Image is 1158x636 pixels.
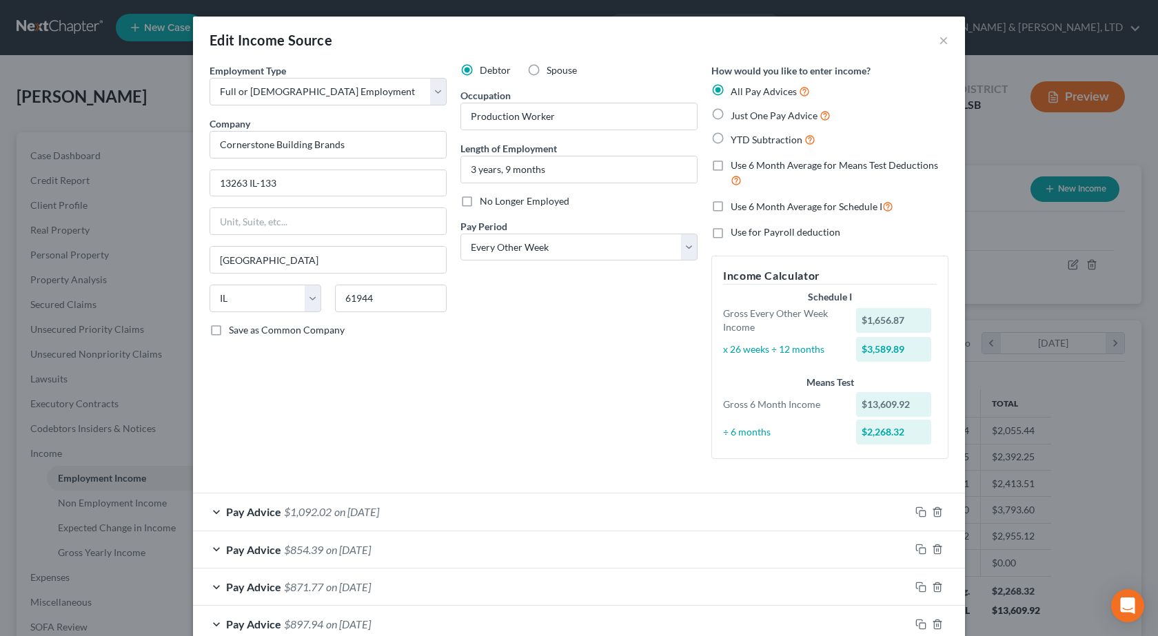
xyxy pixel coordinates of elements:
[334,505,379,518] span: on [DATE]
[716,425,849,439] div: ÷ 6 months
[284,580,323,593] span: $871.77
[480,195,569,207] span: No Longer Employed
[284,543,323,556] span: $854.39
[1111,589,1144,622] div: Open Intercom Messenger
[284,505,332,518] span: $1,092.02
[856,308,932,333] div: $1,656.87
[210,247,446,273] input: Enter city...
[226,580,281,593] span: Pay Advice
[210,30,332,50] div: Edit Income Source
[716,342,849,356] div: x 26 weeks ÷ 12 months
[461,103,697,130] input: --
[856,337,932,362] div: $3,589.89
[210,118,250,130] span: Company
[326,580,371,593] span: on [DATE]
[210,170,446,196] input: Enter address...
[731,201,882,212] span: Use 6 Month Average for Schedule I
[731,110,817,121] span: Just One Pay Advice
[731,85,797,97] span: All Pay Advices
[723,376,937,389] div: Means Test
[711,63,871,78] label: How would you like to enter income?
[731,226,840,238] span: Use for Payroll deduction
[547,64,577,76] span: Spouse
[731,159,938,171] span: Use 6 Month Average for Means Test Deductions
[226,543,281,556] span: Pay Advice
[229,324,345,336] span: Save as Common Company
[210,131,447,158] input: Search company by name...
[326,617,371,630] span: on [DATE]
[460,220,507,232] span: Pay Period
[326,543,371,556] span: on [DATE]
[284,617,323,630] span: $897.94
[461,156,697,183] input: ex: 2 years
[210,208,446,234] input: Unit, Suite, etc...
[460,88,511,103] label: Occupation
[856,420,932,444] div: $2,268.32
[856,392,932,417] div: $13,609.92
[210,65,286,76] span: Employment Type
[460,141,557,156] label: Length of Employment
[716,307,849,334] div: Gross Every Other Week Income
[716,398,849,411] div: Gross 6 Month Income
[480,64,511,76] span: Debtor
[723,267,937,285] h5: Income Calculator
[939,32,948,48] button: ×
[226,505,281,518] span: Pay Advice
[731,134,802,145] span: YTD Subtraction
[723,290,937,304] div: Schedule I
[226,617,281,630] span: Pay Advice
[335,285,447,312] input: Enter zip...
